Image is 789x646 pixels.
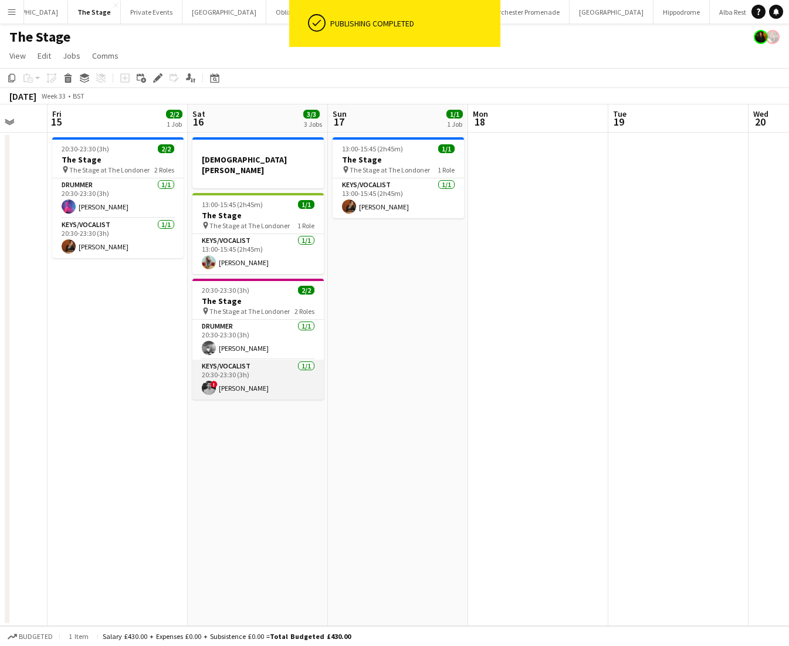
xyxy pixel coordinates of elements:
span: Sat [192,109,205,119]
app-job-card: 20:30-23:30 (3h)2/2The Stage The Stage at The Londoner2 RolesDrummer1/120:30-23:30 (3h)[PERSON_NA... [192,279,324,400]
app-user-avatar: Rosie Skuse [766,30,780,44]
span: 13:00-15:45 (2h45m) [202,200,263,209]
button: Hippodrome [653,1,710,23]
button: Alba Restaurant [710,1,777,23]
span: 1/1 [446,110,463,119]
app-job-card: [DEMOGRAPHIC_DATA][PERSON_NAME] [192,137,324,188]
h3: The Stage [333,154,464,165]
span: 15 [50,115,62,128]
span: 20:30-23:30 (3h) [62,144,109,153]
span: 2/2 [166,110,182,119]
h3: [DEMOGRAPHIC_DATA][PERSON_NAME] [192,154,324,175]
div: [DATE] [9,90,36,102]
span: 2 Roles [154,165,174,174]
span: The Stage at The Londoner [209,221,290,230]
button: The Dorchester Promenade [468,1,570,23]
div: 3 Jobs [304,120,322,128]
span: 17 [331,115,347,128]
span: 2/2 [158,144,174,153]
span: 1 Role [297,221,314,230]
app-card-role: Keys/Vocalist1/113:00-15:45 (2h45m)[PERSON_NAME] [333,178,464,218]
app-card-role: Drummer1/120:30-23:30 (3h)[PERSON_NAME] [192,320,324,360]
div: Salary £430.00 + Expenses £0.00 + Subsistence £0.00 = [103,632,351,641]
a: Jobs [58,48,85,63]
span: Mon [473,109,488,119]
button: The Stage [68,1,121,23]
span: Wed [753,109,768,119]
span: The Stage at The Londoner [69,165,150,174]
button: Budgeted [6,630,55,643]
span: 1 item [65,632,93,641]
app-job-card: 20:30-23:30 (3h)2/2The Stage The Stage at The Londoner2 RolesDrummer1/120:30-23:30 (3h)[PERSON_NA... [52,137,184,258]
span: The Stage at The Londoner [350,165,430,174]
a: Comms [87,48,123,63]
span: 1/1 [438,144,455,153]
div: BST [73,92,84,100]
span: Fri [52,109,62,119]
span: ! [211,381,218,388]
span: Comms [92,50,118,61]
app-card-role: Keys/Vocalist1/120:30-23:30 (3h)[PERSON_NAME] [52,218,184,258]
span: Week 33 [39,92,68,100]
span: Sun [333,109,347,119]
span: 2/2 [298,286,314,295]
app-card-role: Keys/Vocalist1/120:30-23:30 (3h)![PERSON_NAME] [192,360,324,400]
h1: The Stage [9,28,70,46]
h3: The Stage [192,296,324,306]
span: 20:30-23:30 (3h) [202,286,249,295]
span: Tue [613,109,627,119]
h3: The Stage [192,210,324,221]
button: Oblix [266,1,301,23]
span: Total Budgeted £430.00 [270,632,351,641]
span: 19 [611,115,627,128]
div: 1 Job [167,120,182,128]
a: View [5,48,31,63]
app-job-card: 13:00-15:45 (2h45m)1/1The Stage The Stage at The Londoner1 RoleKeys/Vocalist1/113:00-15:45 (2h45m... [192,193,324,274]
span: 16 [191,115,205,128]
div: 1 Job [447,120,462,128]
a: Edit [33,48,56,63]
button: [GEOGRAPHIC_DATA] [182,1,266,23]
h3: The Stage [52,154,184,165]
span: The Stage at The Londoner [209,307,290,316]
span: Budgeted [19,633,53,641]
span: 1/1 [298,200,314,209]
app-job-card: 13:00-15:45 (2h45m)1/1The Stage The Stage at The Londoner1 RoleKeys/Vocalist1/113:00-15:45 (2h45m... [333,137,464,218]
button: Private Events [121,1,182,23]
span: 18 [471,115,488,128]
span: Edit [38,50,51,61]
app-card-role: Drummer1/120:30-23:30 (3h)[PERSON_NAME] [52,178,184,218]
app-card-role: Keys/Vocalist1/113:00-15:45 (2h45m)[PERSON_NAME] [192,234,324,274]
app-user-avatar: Celine Amara [754,30,768,44]
span: Jobs [63,50,80,61]
span: 20 [751,115,768,128]
button: [GEOGRAPHIC_DATA] [570,1,653,23]
span: 13:00-15:45 (2h45m) [342,144,403,153]
span: 3/3 [303,110,320,119]
div: Publishing completed [330,18,496,29]
span: 1 Role [438,165,455,174]
span: View [9,50,26,61]
span: 2 Roles [294,307,314,316]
